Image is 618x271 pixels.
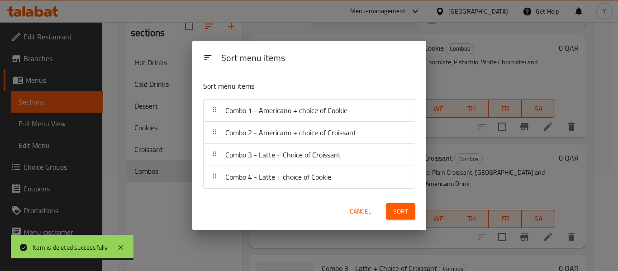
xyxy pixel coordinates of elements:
span: Combo 2 - Americano + choice of Croissant [225,126,356,139]
span: Sort [393,206,408,217]
div: Sort menu items [218,48,419,69]
div: Combo 1 - Americano + choice of Cookie [204,100,415,122]
div: Combo 2 - Americano + choice of Croissant [204,122,415,144]
button: Cancel [346,203,375,220]
div: Item is deleted successfully [33,242,108,252]
span: Combo 1 - Americano + choice of Cookie [225,104,347,117]
div: Combo 3 - Latte + Choice of Croissant [204,144,415,166]
div: Combo 4 - Latte + choice of Cookie [204,166,415,188]
button: Sort [386,203,415,220]
span: Combo 3 - Latte + Choice of Croissant [225,148,341,162]
span: Combo 4 - Latte + choice of Cookie [225,170,331,184]
p: Sort menu items [203,81,371,92]
span: Cancel [350,206,371,217]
